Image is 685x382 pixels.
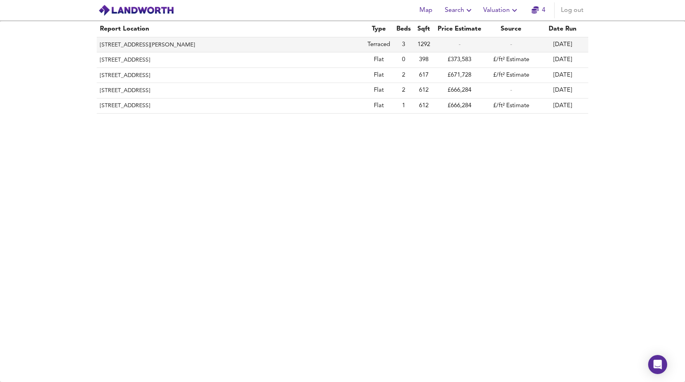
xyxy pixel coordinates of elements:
[485,52,537,68] td: £/ft² Estimate
[364,68,393,83] td: Flat
[414,98,434,114] td: 612
[445,5,474,16] span: Search
[434,83,485,98] td: £666,284
[510,87,512,93] span: -
[488,24,534,34] div: Source
[364,83,393,98] td: Flat
[483,5,519,16] span: Valuation
[437,24,482,34] div: Price Estimate
[414,83,434,98] td: 612
[97,37,364,52] th: [STREET_ADDRESS][PERSON_NAME]
[97,68,364,83] th: [STREET_ADDRESS]
[97,83,364,98] th: [STREET_ADDRESS]
[97,52,364,68] th: [STREET_ADDRESS]
[648,355,667,374] div: Open Intercom Messenger
[364,52,393,68] td: Flat
[393,68,414,83] td: 2
[393,98,414,114] td: 1
[485,98,537,114] td: £/ft² Estimate
[364,98,393,114] td: Flat
[98,4,174,16] img: logo
[89,21,596,114] table: simple table
[442,2,477,18] button: Search
[459,42,461,48] span: -
[537,68,588,83] td: [DATE]
[537,37,588,52] td: [DATE]
[537,52,588,68] td: [DATE]
[434,68,485,83] td: £671,728
[364,37,393,52] td: Terraced
[393,37,414,52] td: 3
[416,5,435,16] span: Map
[417,24,431,34] div: Sqft
[97,21,364,37] th: Report Location
[532,5,545,16] a: 4
[393,52,414,68] td: 0
[485,68,537,83] td: £/ft² Estimate
[537,98,588,114] td: [DATE]
[413,2,438,18] button: Map
[510,42,512,48] span: -
[97,98,364,114] th: [STREET_ADDRESS]
[414,68,434,83] td: 617
[393,83,414,98] td: 2
[414,37,434,52] td: 1292
[540,24,585,34] div: Date Run
[367,24,390,34] div: Type
[414,52,434,68] td: 398
[558,2,587,18] button: Log out
[434,52,485,68] td: £373,583
[561,5,584,16] span: Log out
[396,24,411,34] div: Beds
[480,2,522,18] button: Valuation
[537,83,588,98] td: [DATE]
[526,2,551,18] button: 4
[434,98,485,114] td: £666,284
